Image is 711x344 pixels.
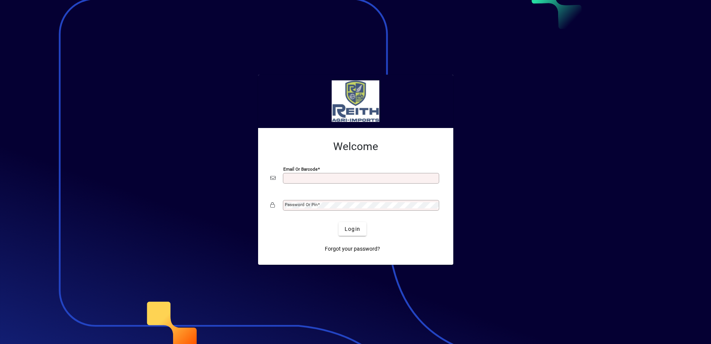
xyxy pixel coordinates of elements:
[322,242,383,256] a: Forgot your password?
[345,225,360,233] span: Login
[325,245,380,253] span: Forgot your password?
[283,166,318,172] mat-label: Email or Barcode
[285,202,318,207] mat-label: Password or Pin
[270,140,441,153] h2: Welcome
[339,222,366,236] button: Login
